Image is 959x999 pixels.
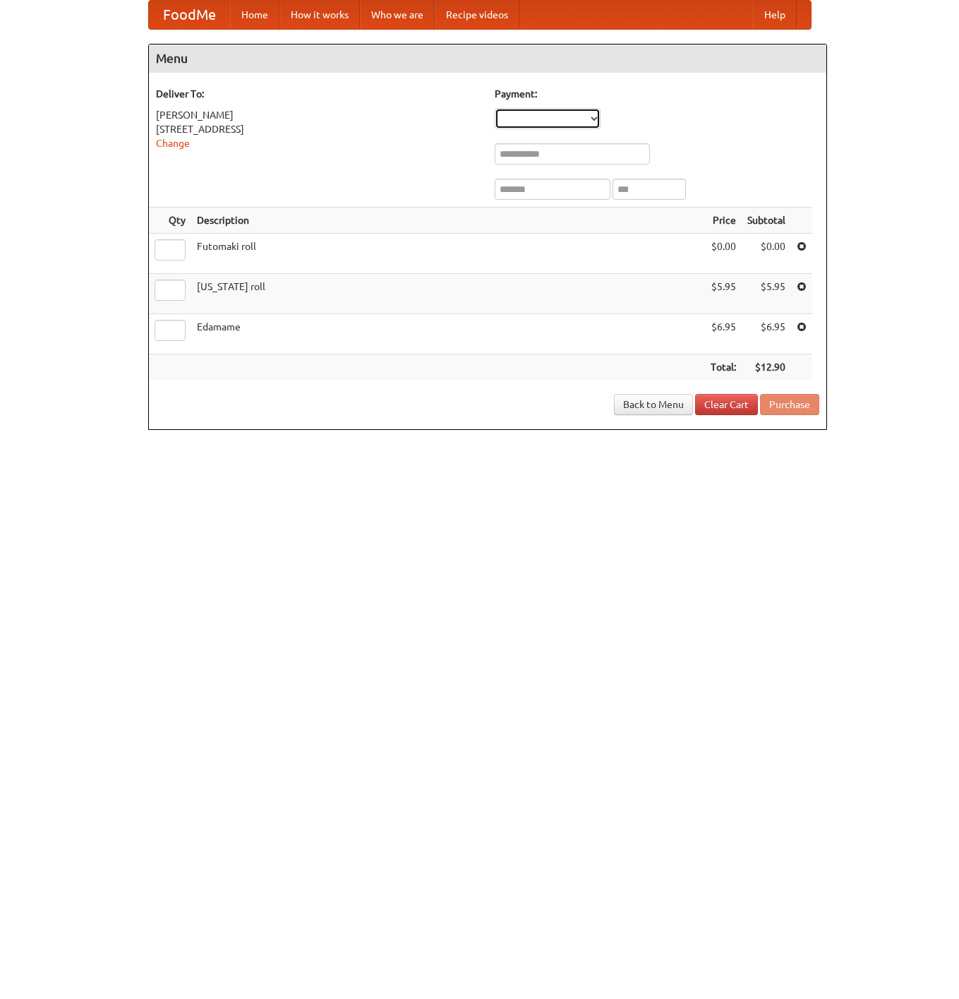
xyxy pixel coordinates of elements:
a: Help [753,1,797,29]
td: Edamame [191,314,705,354]
td: Futomaki roll [191,234,705,274]
div: [PERSON_NAME] [156,108,481,122]
th: Qty [149,208,191,234]
a: Recipe videos [435,1,519,29]
td: $5.95 [742,274,791,314]
td: $5.95 [705,274,742,314]
a: Back to Menu [614,394,693,415]
th: $12.90 [742,354,791,381]
h5: Deliver To: [156,87,481,101]
th: Price [705,208,742,234]
div: [STREET_ADDRESS] [156,122,481,136]
a: Change [156,138,190,149]
td: $0.00 [705,234,742,274]
th: Total: [705,354,742,381]
h5: Payment: [495,87,819,101]
td: [US_STATE] roll [191,274,705,314]
th: Subtotal [742,208,791,234]
th: Description [191,208,705,234]
td: $0.00 [742,234,791,274]
a: Clear Cart [695,394,758,415]
a: How it works [279,1,360,29]
a: FoodMe [149,1,230,29]
a: Home [230,1,279,29]
h4: Menu [149,44,826,73]
td: $6.95 [705,314,742,354]
a: Who we are [360,1,435,29]
button: Purchase [760,394,819,415]
td: $6.95 [742,314,791,354]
